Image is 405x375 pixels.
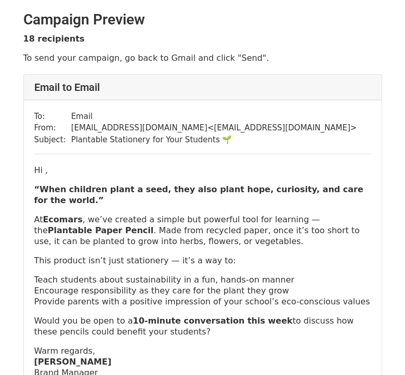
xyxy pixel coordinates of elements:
[48,225,153,235] strong: Plantable Paper Pencil
[34,214,371,247] p: At , we’ve created a simple but powerful tool for learning — the . Made from recycled paper, once...
[34,111,71,123] td: To:
[34,255,371,266] p: This product isn’t just stationery — it’s a way to:
[23,11,382,29] h2: Campaign Preview
[71,122,357,134] td: [EMAIL_ADDRESS][DOMAIN_NAME] < [EMAIL_ADDRESS][DOMAIN_NAME] >
[34,357,112,367] strong: [PERSON_NAME]
[23,52,382,63] p: To send your campaign, go back to Gmail and click "Send".
[34,274,371,285] p: Teach students about sustainability in a fun, hands-on manner
[43,215,82,224] strong: Ecomars
[71,134,357,146] td: Plantable Stationery for Your Students 🌱
[34,165,371,176] p: Hi ,
[34,81,371,93] h4: Email to Email
[34,184,363,205] strong: “When children plant a seed, they also plant hope, curiosity, and care for the world.”
[71,111,357,123] td: Email
[34,285,371,296] p: Encourage responsibility as they care for the plant they grow
[34,122,71,134] td: From:
[34,134,71,146] td: Subject:
[133,316,293,326] strong: 10-minute conversation this week
[23,34,85,44] strong: 18 recipients
[34,315,371,337] p: Would you be open to a to discuss how these pencils could benefit your students?
[34,296,371,307] p: Provide parents with a positive impression of your school’s eco-conscious values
